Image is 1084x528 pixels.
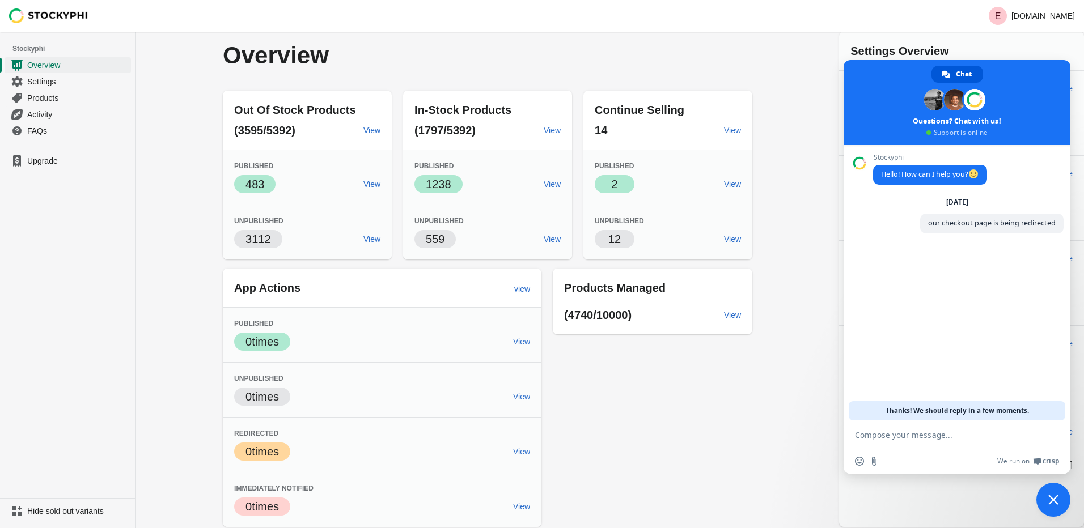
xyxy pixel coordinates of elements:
[724,126,741,135] span: View
[724,235,741,244] span: View
[9,8,88,23] img: Stockyphi
[544,126,561,135] span: View
[223,43,536,68] p: Overview
[513,392,530,401] span: View
[426,231,444,247] p: 559
[245,445,279,458] span: 0 times
[855,420,1036,449] textarea: Compose your message...
[719,174,746,194] a: View
[234,162,273,170] span: Published
[1011,11,1075,20] p: [DOMAIN_NAME]
[946,199,968,206] div: [DATE]
[234,320,273,327] span: Published
[612,178,618,190] span: 2
[513,447,530,456] span: View
[5,57,131,73] a: Overview
[363,180,380,189] span: View
[595,217,644,225] span: Unpublished
[539,120,565,140] a: View
[514,284,530,293] span: view
[873,154,987,161] span: Stockyphi
[234,104,355,116] span: Out Of Stock Products
[989,7,1007,25] span: Avatar with initials E
[414,104,511,116] span: In-Stock Products
[363,235,380,244] span: View
[539,229,565,249] a: View
[931,66,983,83] a: Chat
[719,229,746,249] a: View
[245,500,279,513] span: 0 times
[719,305,746,325] a: View
[997,457,1030,466] span: We run on
[414,124,476,137] span: (1797/5392)
[870,457,879,466] span: Send a file
[27,92,129,104] span: Products
[595,124,607,137] span: 14
[27,155,129,167] span: Upgrade
[513,337,530,346] span: View
[724,180,741,189] span: View
[509,441,535,462] a: View
[234,282,300,294] span: App Actions
[245,178,264,190] span: 483
[27,76,129,87] span: Settings
[234,484,314,492] span: Immediately Notified
[539,174,565,194] a: View
[359,120,385,140] a: View
[544,235,561,244] span: View
[5,122,131,139] a: FAQs
[359,229,385,249] a: View
[414,217,464,225] span: Unpublished
[234,217,283,225] span: Unpublished
[234,374,283,382] span: Unpublished
[719,120,746,140] a: View
[510,279,535,299] a: view
[245,390,279,403] span: 0 times
[5,73,131,90] a: Settings
[1036,483,1070,517] a: Close chat
[855,457,864,466] span: Insert an emoji
[27,109,129,120] span: Activity
[245,335,279,348] span: 0 times
[881,169,979,179] span: Hello! How can I help you?
[509,331,535,352] a: View
[27,59,129,71] span: Overview
[509,386,535,407] a: View
[956,66,972,83] span: Chat
[995,11,1001,21] text: E
[12,43,135,54] span: Stockyphi
[234,124,295,137] span: (3595/5392)
[234,429,278,437] span: Redirected
[245,233,271,245] span: 3112
[426,178,451,190] span: 1238
[850,45,948,57] span: Settings Overview
[27,125,129,137] span: FAQs
[984,5,1079,27] button: Avatar with initials E[DOMAIN_NAME]
[1043,457,1059,466] span: Crisp
[928,218,1056,228] span: our checkout page is being redirected
[359,174,385,194] a: View
[27,505,129,517] span: Hide sold out variants
[564,282,666,294] span: Products Managed
[513,502,530,511] span: View
[414,162,454,170] span: Published
[608,233,621,245] span: 12
[724,310,741,320] span: View
[595,104,684,116] span: Continue Selling
[5,106,131,122] a: Activity
[997,457,1059,466] a: We run onCrisp
[363,126,380,135] span: View
[5,90,131,106] a: Products
[595,162,634,170] span: Published
[5,503,131,519] a: Hide sold out variants
[886,401,1029,420] span: Thanks! We should reply in a few moments.
[564,309,632,321] span: (4740/10000)
[5,153,131,169] a: Upgrade
[544,180,561,189] span: View
[509,496,535,517] a: View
